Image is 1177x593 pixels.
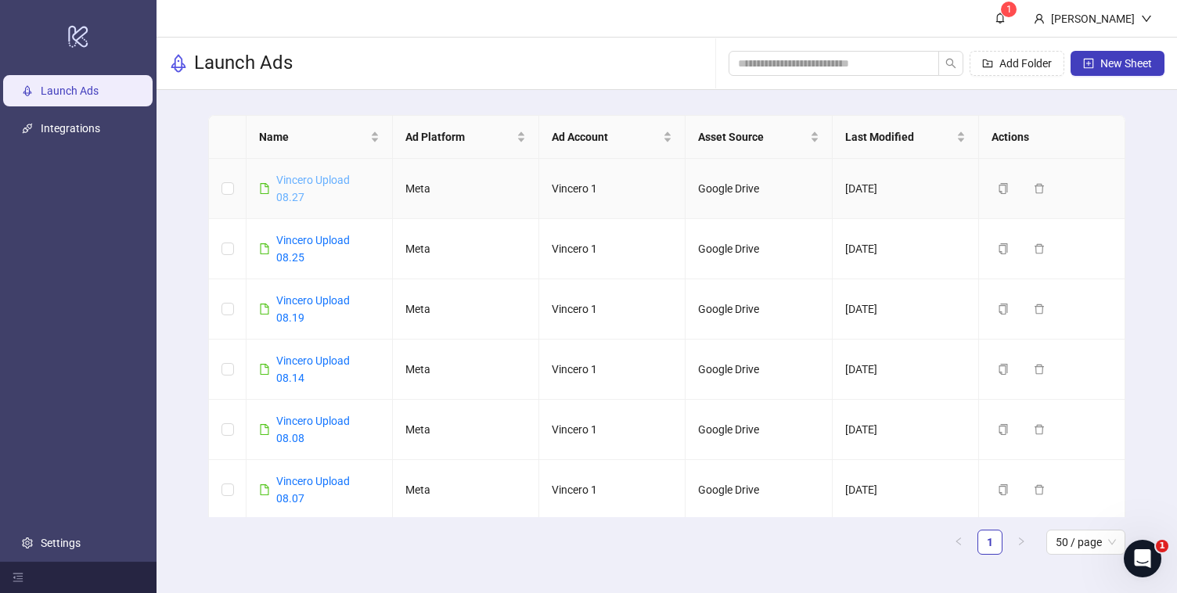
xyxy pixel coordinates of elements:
td: Meta [393,279,539,340]
span: copy [998,484,1009,495]
span: copy [998,424,1009,435]
td: [DATE] [833,460,979,520]
a: Vincero Upload 08.08 [276,415,350,444]
button: New Sheet [1071,51,1164,76]
span: file [259,364,270,375]
td: Google Drive [686,400,832,460]
span: Ad Platform [405,128,513,146]
span: search [945,58,956,69]
th: Actions [979,116,1125,159]
span: copy [998,304,1009,314]
td: Google Drive [686,279,832,340]
span: plus-square [1083,58,1094,69]
td: Google Drive [686,340,832,400]
a: Vincero Upload 08.19 [276,294,350,324]
li: 1 [977,530,1002,555]
td: [DATE] [833,219,979,279]
button: left [946,530,971,555]
span: Asset Source [698,128,806,146]
span: delete [1034,484,1045,495]
span: bell [995,13,1006,23]
span: 1 [1006,4,1012,15]
a: Integrations [41,123,100,135]
span: copy [998,183,1009,194]
td: Google Drive [686,219,832,279]
td: Meta [393,159,539,219]
span: delete [1034,243,1045,254]
span: file [259,183,270,194]
h3: Launch Ads [194,51,293,76]
th: Asset Source [686,116,832,159]
th: Name [247,116,393,159]
td: Vincero 1 [539,279,686,340]
td: [DATE] [833,400,979,460]
iframe: Intercom live chat [1124,540,1161,577]
span: copy [998,243,1009,254]
td: Vincero 1 [539,400,686,460]
td: Meta [393,219,539,279]
a: Vincero Upload 08.25 [276,234,350,264]
span: file [259,304,270,314]
span: file [259,424,270,435]
div: [PERSON_NAME] [1045,10,1141,27]
button: right [1009,530,1034,555]
th: Last Modified [833,116,979,159]
div: Page Size [1046,530,1125,555]
th: Ad Account [539,116,686,159]
span: Ad Account [552,128,660,146]
button: Add Folder [970,51,1064,76]
span: Last Modified [845,128,953,146]
td: [DATE] [833,279,979,340]
td: Meta [393,400,539,460]
td: [DATE] [833,340,979,400]
th: Ad Platform [393,116,539,159]
span: user [1034,13,1045,24]
span: 1 [1156,540,1168,552]
span: delete [1034,304,1045,314]
span: folder-add [982,58,993,69]
td: Vincero 1 [539,219,686,279]
span: delete [1034,364,1045,375]
span: copy [998,364,1009,375]
td: Google Drive [686,159,832,219]
span: down [1141,13,1152,24]
span: left [954,537,963,546]
span: file [259,243,270,254]
td: Meta [393,460,539,520]
sup: 1 [1001,2,1017,17]
span: rocket [169,54,188,73]
span: Name [259,128,367,146]
span: New Sheet [1100,57,1152,70]
td: Google Drive [686,460,832,520]
span: file [259,484,270,495]
td: Vincero 1 [539,340,686,400]
span: Add Folder [999,57,1052,70]
li: Previous Page [946,530,971,555]
li: Next Page [1009,530,1034,555]
td: Meta [393,340,539,400]
span: right [1017,537,1026,546]
span: menu-fold [13,572,23,583]
td: Vincero 1 [539,159,686,219]
span: delete [1034,424,1045,435]
td: Vincero 1 [539,460,686,520]
a: Vincero Upload 08.07 [276,475,350,505]
a: Launch Ads [41,85,99,98]
span: 50 / page [1056,530,1116,554]
a: 1 [978,530,1002,554]
a: Vincero Upload 08.14 [276,354,350,384]
td: [DATE] [833,159,979,219]
a: Settings [41,537,81,549]
span: delete [1034,183,1045,194]
a: Vincero Upload 08.27 [276,174,350,203]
